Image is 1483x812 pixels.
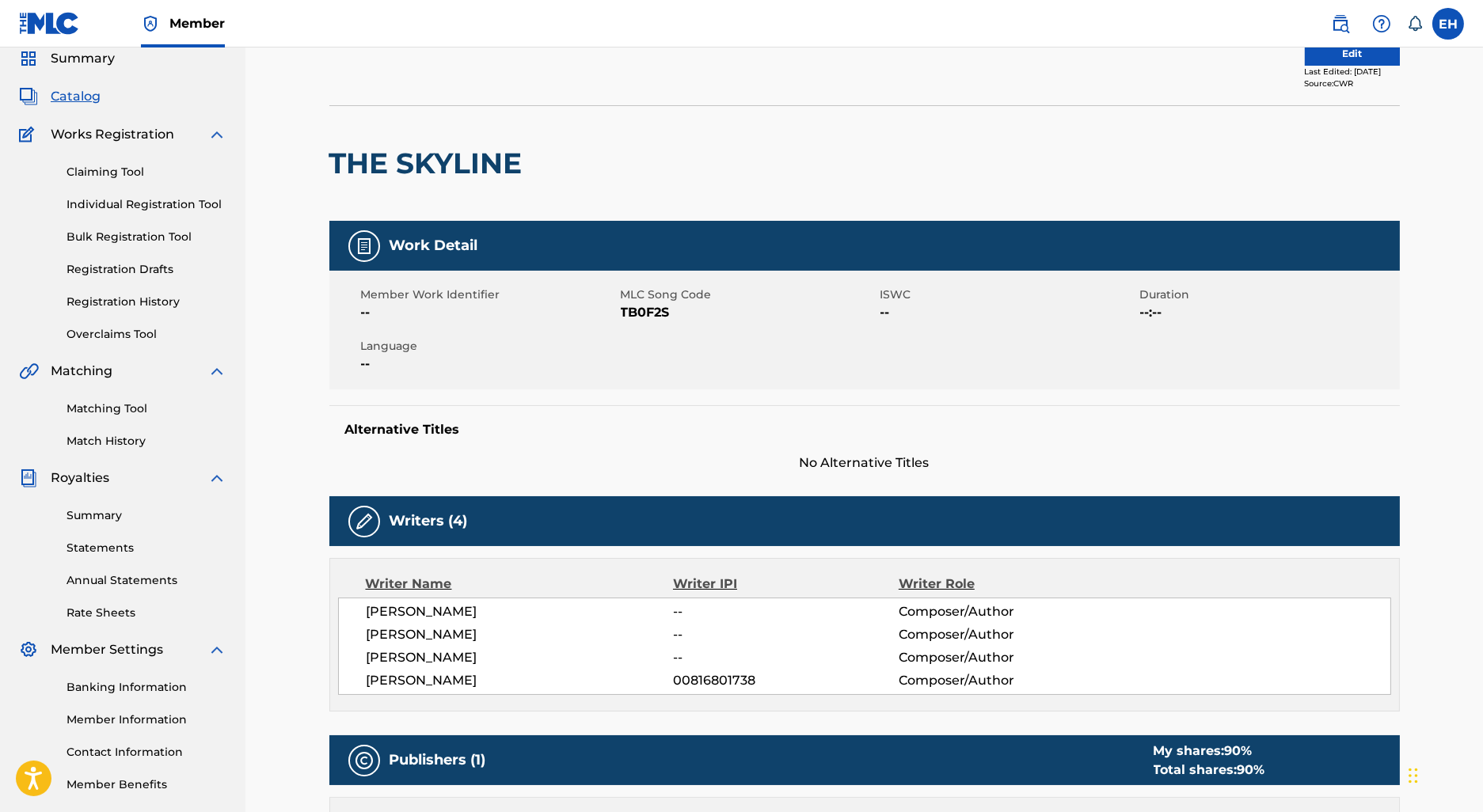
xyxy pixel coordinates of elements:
[19,87,38,106] img: Catalog
[367,602,674,621] span: [PERSON_NAME]
[1372,14,1391,33] img: help
[673,648,898,667] span: --
[899,671,1104,690] span: Composer/Author
[1325,8,1356,40] a: Public Search
[361,286,617,303] span: Member Work Identifier
[19,362,39,381] img: Matching
[1366,8,1397,40] div: Help
[51,469,109,488] span: Royalties
[51,362,112,381] span: Matching
[899,602,1104,621] span: Composer/Author
[1331,14,1350,33] img: search
[390,751,486,769] h5: Publishers (1)
[355,512,374,531] img: Writers
[673,671,898,690] span: 00816801738
[361,303,617,322] span: --
[67,196,226,213] a: Individual Registration Tool
[67,261,226,278] a: Registration Drafts
[621,286,876,303] span: MLC Song Code
[621,303,876,322] span: TB0F2S
[361,355,617,374] span: --
[67,776,226,793] a: Member Benefits
[67,679,226,696] a: Banking Information
[1305,66,1400,78] div: Last Edited: [DATE]
[1409,752,1418,799] div: Drag
[355,751,374,770] img: Publishers
[880,286,1136,303] span: ISWC
[345,422,1384,438] h5: Alternative Titles
[329,146,530,181] h2: THE SKYLINE
[207,362,226,381] img: expand
[19,49,115,68] a: SummarySummary
[673,602,898,621] span: --
[19,469,38,488] img: Royalties
[51,125,174,144] span: Works Registration
[899,625,1104,644] span: Composer/Author
[67,507,226,524] a: Summary
[67,433,226,450] a: Match History
[1238,762,1265,777] span: 90 %
[673,625,898,644] span: --
[19,640,38,659] img: Member Settings
[355,237,374,256] img: Work Detail
[169,14,225,32] span: Member
[899,648,1104,667] span: Composer/Author
[19,125,40,144] img: Works Registration
[67,400,226,417] a: Matching Tool
[367,648,674,667] span: [PERSON_NAME]
[67,294,226,310] a: Registration History
[329,453,1400,472] span: No Alternative Titles
[19,49,38,68] img: Summary
[1432,8,1464,40] div: User Menu
[1140,303,1396,322] span: --:--
[141,14,160,33] img: Top Rightsholder
[367,671,674,690] span: [PERSON_NAME]
[366,575,674,594] div: Writer Name
[207,125,226,144] img: expand
[1404,736,1483,812] iframe: Chat Widget
[67,605,226,621] a: Rate Sheets
[1305,42,1400,66] button: Edit
[19,12,80,35] img: MLC Logo
[19,87,101,106] a: CatalogCatalog
[1225,743,1253,758] span: 90 %
[367,625,674,644] span: [PERSON_NAME]
[67,326,226,343] a: Overclaims Tool
[207,640,226,659] img: expand
[361,338,617,355] span: Language
[673,575,899,594] div: Writer IPI
[67,164,226,180] a: Claiming Tool
[207,469,226,488] img: expand
[899,575,1104,594] div: Writer Role
[51,87,101,106] span: Catalog
[1154,742,1265,761] div: My shares:
[67,744,226,761] a: Contact Information
[1140,286,1396,303] span: Duration
[1407,16,1423,32] div: Notifications
[390,237,478,255] h5: Work Detail
[880,303,1136,322] span: --
[67,229,226,245] a: Bulk Registration Tool
[1154,761,1265,780] div: Total shares:
[1305,78,1400,89] div: Source: CWR
[390,512,468,530] h5: Writers (4)
[51,49,115,68] span: Summary
[51,640,163,659] span: Member Settings
[67,711,226,728] a: Member Information
[67,572,226,589] a: Annual Statements
[67,540,226,556] a: Statements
